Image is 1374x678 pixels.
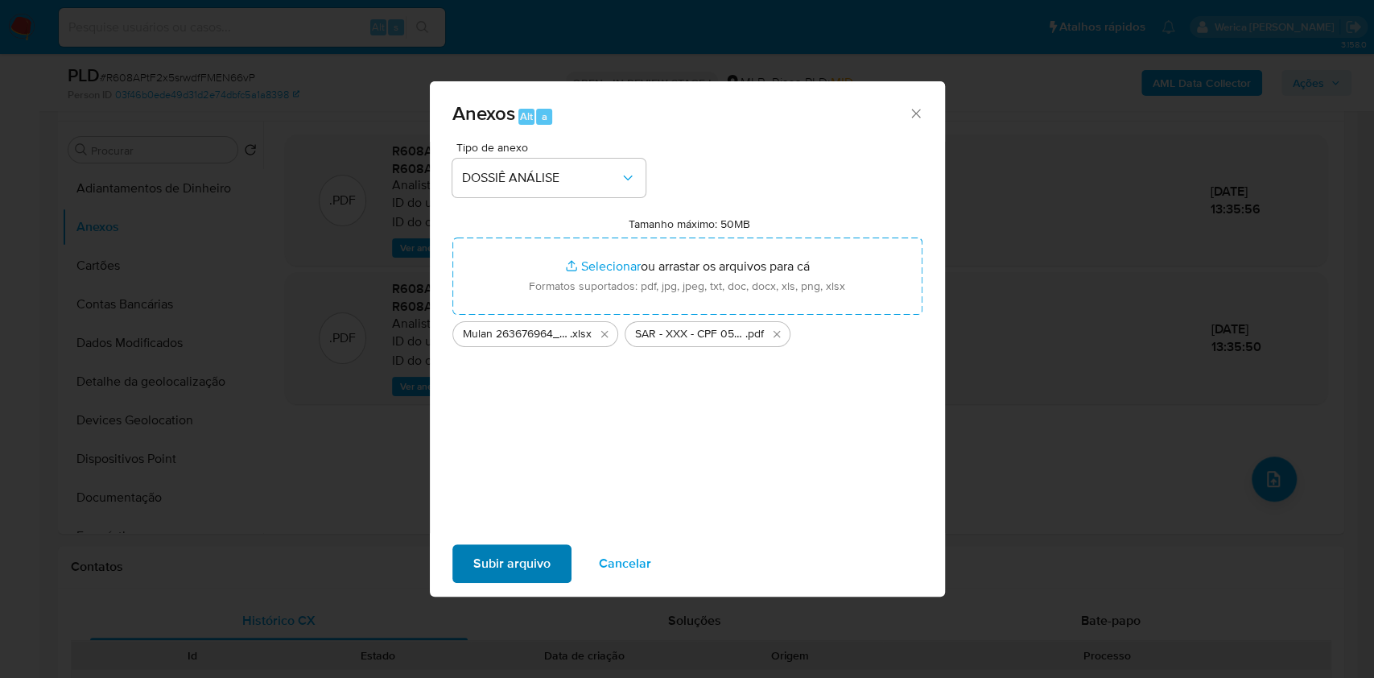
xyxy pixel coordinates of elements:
[595,325,614,344] button: Excluir Mulan 263676964_2025_09_11_09_42_13.xlsx
[452,315,922,347] ul: Arquivos selecionados
[473,546,551,581] span: Subir arquivo
[542,109,547,124] span: a
[452,544,571,583] button: Subir arquivo
[452,159,646,197] button: DOSSIÊ ANÁLISE
[452,99,515,127] span: Anexos
[599,546,651,581] span: Cancelar
[745,326,764,342] span: .pdf
[570,326,592,342] span: .xlsx
[629,217,750,231] label: Tamanho máximo: 50MB
[767,325,786,344] button: Excluir SAR - XXX - CPF 05820568370 - JOCELIO LOPES CAVALCANTE FILHO.pdf
[635,326,745,342] span: SAR - XXX - CPF 05820568370 - [PERSON_NAME]
[463,326,570,342] span: Mulan 263676964_2025_09_11_09_42_13
[462,170,620,186] span: DOSSIÊ ANÁLISE
[578,544,672,583] button: Cancelar
[520,109,533,124] span: Alt
[908,105,922,120] button: Fechar
[456,142,650,153] span: Tipo de anexo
